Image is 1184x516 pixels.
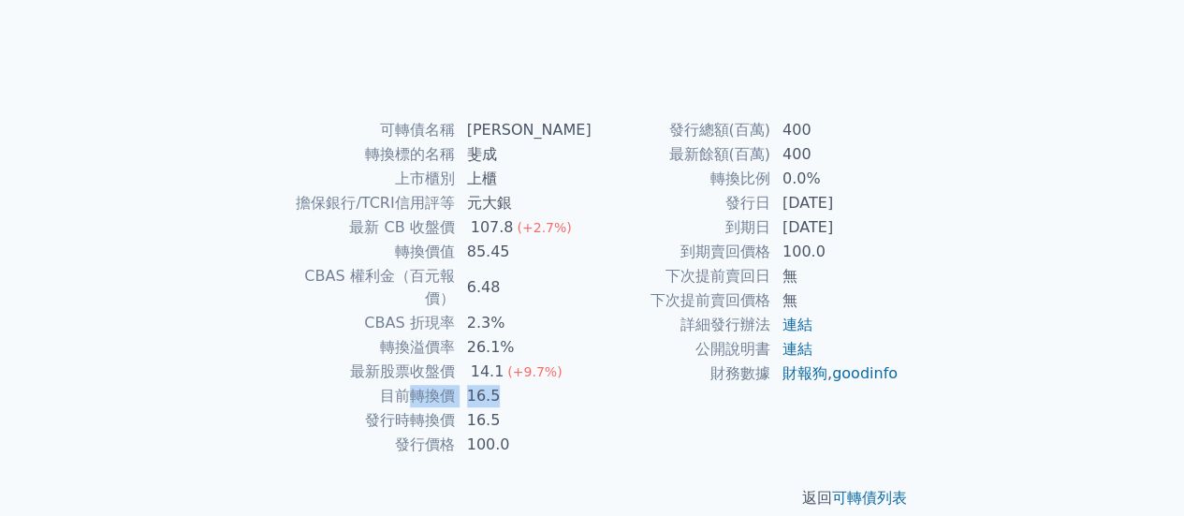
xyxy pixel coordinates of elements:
[517,220,571,235] span: (+2.7%)
[285,191,456,215] td: 擔保銀行/TCRI信用評等
[771,215,899,240] td: [DATE]
[832,364,898,382] a: goodinfo
[285,240,456,264] td: 轉換價值
[771,264,899,288] td: 無
[285,360,456,384] td: 最新股票收盤價
[592,313,771,337] td: 詳細發行辦法
[771,288,899,313] td: 無
[782,364,827,382] a: 財報狗
[456,191,592,215] td: 元大銀
[782,340,812,358] a: 連結
[456,408,592,433] td: 16.5
[592,167,771,191] td: 轉換比例
[592,264,771,288] td: 下次提前賣回日
[456,264,592,311] td: 6.48
[263,487,922,509] p: 返回
[771,240,899,264] td: 100.0
[592,215,771,240] td: 到期日
[592,361,771,386] td: 財務數據
[456,335,592,360] td: 26.1%
[285,311,456,335] td: CBAS 折現率
[467,216,518,239] div: 107.8
[507,364,562,379] span: (+9.7%)
[782,316,812,333] a: 連結
[285,433,456,457] td: 發行價格
[285,118,456,142] td: 可轉債名稱
[771,167,899,191] td: 0.0%
[456,118,592,142] td: [PERSON_NAME]
[285,335,456,360] td: 轉換溢價率
[771,361,899,386] td: ,
[456,142,592,167] td: 斐成
[592,118,771,142] td: 發行總額(百萬)
[285,384,456,408] td: 目前轉換價
[592,288,771,313] td: 下次提前賣回價格
[456,167,592,191] td: 上櫃
[467,361,508,383] div: 14.1
[592,337,771,361] td: 公開說明書
[456,433,592,457] td: 100.0
[592,142,771,167] td: 最新餘額(百萬)
[285,264,456,311] td: CBAS 權利金（百元報價）
[456,240,592,264] td: 85.45
[456,384,592,408] td: 16.5
[285,215,456,240] td: 最新 CB 收盤價
[592,191,771,215] td: 發行日
[592,240,771,264] td: 到期賣回價格
[456,311,592,335] td: 2.3%
[285,408,456,433] td: 發行時轉換價
[285,167,456,191] td: 上市櫃別
[771,118,899,142] td: 400
[832,489,907,507] a: 可轉債列表
[285,142,456,167] td: 轉換標的名稱
[771,142,899,167] td: 400
[771,191,899,215] td: [DATE]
